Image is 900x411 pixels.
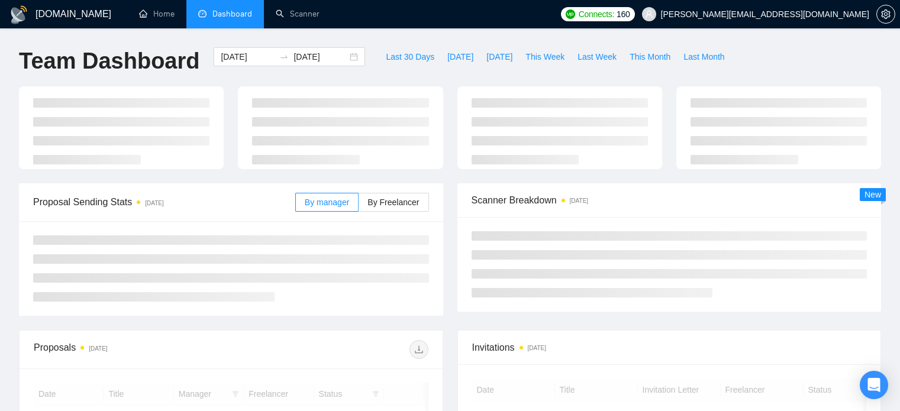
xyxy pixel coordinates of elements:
button: This Month [623,47,677,66]
span: By Freelancer [367,198,419,207]
span: Connects: [579,8,614,21]
a: setting [876,9,895,19]
button: [DATE] [441,47,480,66]
span: to [279,52,289,62]
span: Last Month [683,50,724,63]
span: Dashboard [212,9,252,19]
span: user [645,10,653,18]
input: Start date [221,50,275,63]
div: Open Intercom Messenger [860,371,888,399]
div: Proposals [34,340,231,359]
input: End date [293,50,347,63]
span: Invitations [472,340,867,355]
span: This Week [525,50,564,63]
span: Last 30 Days [386,50,434,63]
span: This Month [630,50,670,63]
span: [DATE] [447,50,473,63]
time: [DATE] [570,198,588,204]
span: [DATE] [486,50,512,63]
h1: Team Dashboard [19,47,199,75]
span: swap-right [279,52,289,62]
button: Last Month [677,47,731,66]
button: This Week [519,47,571,66]
time: [DATE] [145,200,163,206]
button: [DATE] [480,47,519,66]
span: 160 [617,8,630,21]
a: searchScanner [276,9,320,19]
img: upwork-logo.png [566,9,575,19]
button: Last 30 Days [379,47,441,66]
img: logo [9,5,28,24]
span: dashboard [198,9,207,18]
a: homeHome [139,9,175,19]
time: [DATE] [528,345,546,351]
button: setting [876,5,895,24]
span: Proposal Sending Stats [33,195,295,209]
span: New [864,190,881,199]
span: By manager [305,198,349,207]
span: setting [877,9,895,19]
time: [DATE] [89,345,107,352]
span: Scanner Breakdown [472,193,867,208]
button: Last Week [571,47,623,66]
span: Last Week [578,50,617,63]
